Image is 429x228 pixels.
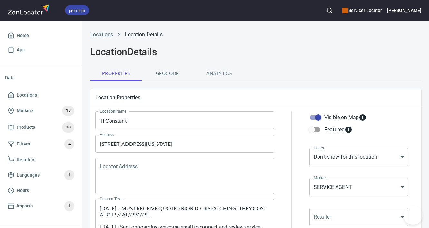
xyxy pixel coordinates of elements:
span: 1 [64,171,74,179]
a: Hours [5,183,77,198]
span: Geocode [146,69,189,77]
span: Home [17,31,29,39]
button: [PERSON_NAME] [387,3,421,17]
a: Languages1 [5,167,77,183]
h6: [PERSON_NAME] [387,7,421,14]
span: Languages [17,171,40,179]
span: premium [65,7,89,14]
h2: Location Details [90,46,421,58]
span: 18 [62,124,74,131]
span: Locations [17,91,37,99]
a: Location Details [125,31,162,38]
svg: Featured locations are moved to the top of the search results list. [345,126,352,134]
h6: Servicer Locator [342,7,382,14]
div: SERVICE AGENT [309,178,408,196]
a: Markers18 [5,102,77,119]
a: Retailers [5,153,77,167]
a: Home [5,28,77,43]
img: zenlocator [8,3,51,16]
a: App [5,43,77,57]
li: Data [5,70,77,85]
div: Featured [324,126,352,134]
svg: Whether the location is visible on the map. [359,114,367,121]
span: Filters [17,140,30,148]
span: Imports [17,202,33,210]
span: Markers [17,107,33,115]
div: Don't show for this location [309,148,408,166]
button: color-CE600E [342,8,348,13]
nav: breadcrumb [90,31,421,39]
span: 1 [64,202,74,210]
a: Locations [90,31,113,38]
span: 4 [64,140,74,148]
button: Search [322,3,337,17]
a: Imports1 [5,198,77,215]
a: Products18 [5,119,77,136]
iframe: Help Scout Beacon - Open [403,206,423,225]
span: Products [17,123,35,131]
span: 18 [62,107,74,114]
div: Visible on Map [324,114,367,121]
div: premium [65,5,89,15]
span: Analytics [197,69,241,77]
span: Hours [17,187,29,195]
h5: Location Properties [95,94,416,101]
div: ​ [309,208,408,226]
span: Retailers [17,156,35,164]
span: Properties [94,69,138,77]
a: Filters4 [5,136,77,153]
a: Locations [5,88,77,102]
span: App [17,46,25,54]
